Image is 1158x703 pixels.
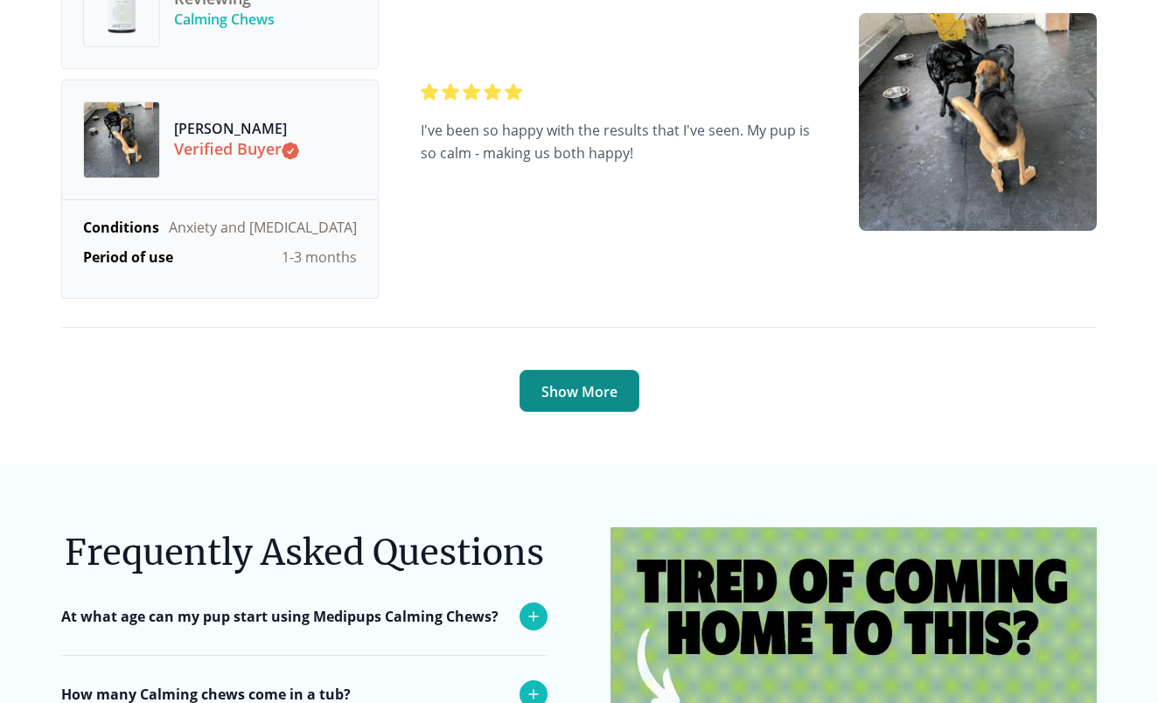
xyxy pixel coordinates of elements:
b: Conditions [83,218,159,237]
span: Calming Chews [174,10,275,29]
p: At what age can my pup start using Medipups Calming Chews? [61,606,499,627]
span: Anxiety and [MEDICAL_DATA] [169,218,357,237]
span: [PERSON_NAME] [174,119,299,138]
b: Period of use [83,247,173,267]
h6: Frequently Asked Questions [61,527,548,578]
span: 1-3 months [282,247,357,267]
img: Calming Chews Reviewer [83,101,160,178]
img: review-Ryan-for-Calming Chews [859,13,1097,231]
button: Show More [520,370,639,412]
span: Verified Buyer [174,138,299,160]
div: I've been so happy with the results that I've seen. My pup is so calm - making us both happy! [421,83,817,164]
